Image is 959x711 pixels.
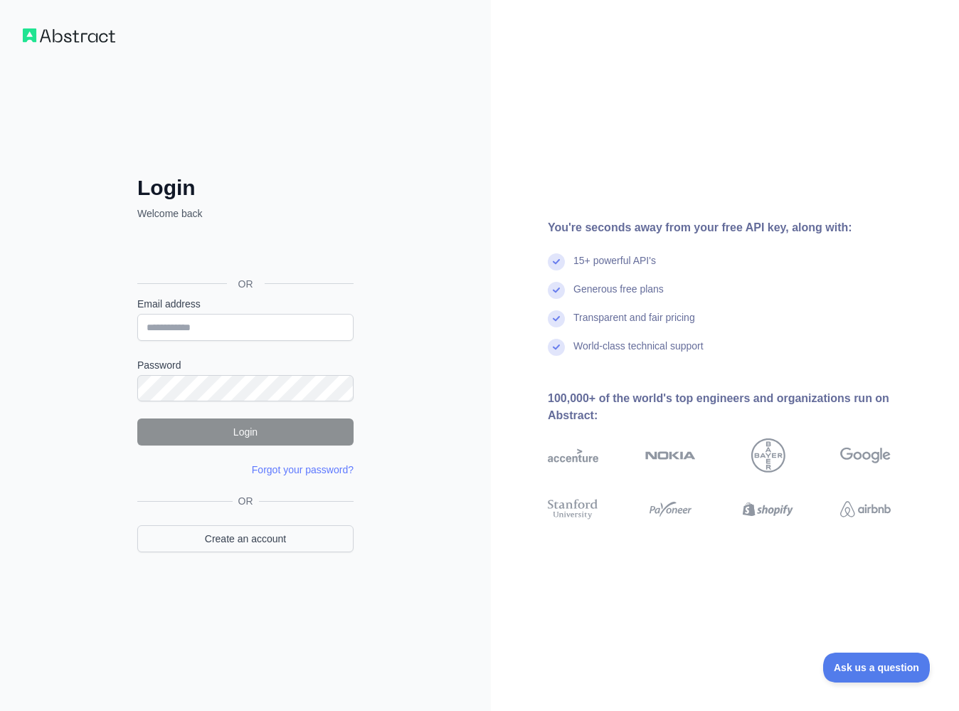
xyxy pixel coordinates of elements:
img: payoneer [645,497,696,522]
div: You're seconds away from your free API key, along with: [548,219,936,236]
img: accenture [548,438,598,473]
div: World-class technical support [573,339,704,367]
div: Transparent and fair pricing [573,310,695,339]
img: check mark [548,310,565,327]
img: Workflow [23,28,115,43]
img: check mark [548,339,565,356]
h2: Login [137,175,354,201]
p: Welcome back [137,206,354,221]
img: check mark [548,253,565,270]
span: OR [233,494,259,508]
iframe: Toggle Customer Support [823,653,931,683]
img: google [840,438,891,473]
div: 15+ powerful API's [573,253,656,282]
img: shopify [743,497,793,522]
label: Password [137,358,354,372]
img: stanford university [548,497,598,522]
label: Email address [137,297,354,311]
span: OR [227,277,265,291]
img: airbnb [840,497,891,522]
iframe: Przycisk Zaloguj się przez Google [130,236,358,268]
img: nokia [645,438,696,473]
a: Forgot your password? [252,464,354,475]
img: check mark [548,282,565,299]
img: bayer [751,438,785,473]
div: Generous free plans [573,282,664,310]
div: 100,000+ of the world's top engineers and organizations run on Abstract: [548,390,936,424]
button: Login [137,418,354,446]
a: Create an account [137,525,354,552]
